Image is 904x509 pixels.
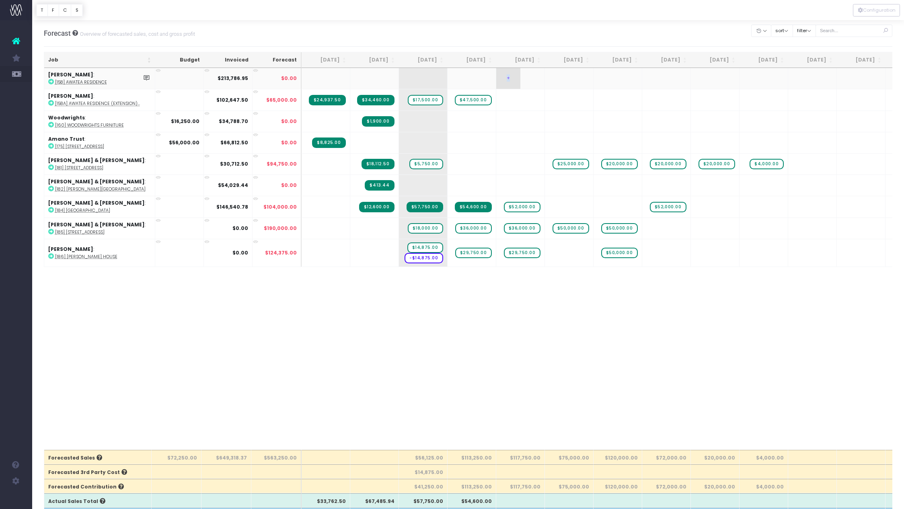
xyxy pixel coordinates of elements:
[455,202,492,212] span: Streamtime Invoice: INV-561 – [184] Hawkes Bay House
[44,153,155,174] td: :
[251,450,302,464] th: $563,250.00
[47,4,59,16] button: F
[816,25,893,37] input: Search...
[281,182,297,189] span: $0.00
[699,159,735,169] span: wayahead Sales Forecast Item
[302,493,350,508] th: $33,762.50
[455,248,492,258] span: wayahead Sales Forecast Item
[362,159,394,169] span: Streamtime Invoice: INV-558 – [181] 22 Tawariki Street
[48,199,145,206] strong: [PERSON_NAME] & [PERSON_NAME]
[455,223,492,234] span: wayahead Sales Forecast Item
[44,111,155,132] td: :
[48,135,84,142] strong: Amano Trust
[740,52,788,68] th: Mar 26: activate to sort column ascending
[691,479,740,493] th: $20,000.00
[837,52,886,68] th: May 26: activate to sort column ascending
[601,223,638,234] span: wayahead Sales Forecast Item
[399,464,448,479] th: $14,875.00
[78,29,195,37] small: Overview of forecasted sales, cost and gross profit
[71,4,83,16] button: S
[357,95,394,105] span: Streamtime Invoice: INV-556 – [158A] Awatea Residence (Extension)
[48,114,85,121] strong: Woodwrights
[650,202,686,212] span: wayahead Sales Forecast Item
[302,52,350,68] th: Jun 25: activate to sort column ascending
[448,479,496,493] th: $113,250.00
[642,479,691,493] th: $72,000.00
[359,202,394,212] span: Streamtime Invoice: INV-555 – [184] Hawkes Bay House
[545,479,594,493] th: $75,000.00
[594,52,642,68] th: Dec 25: activate to sort column ascending
[48,221,145,228] strong: [PERSON_NAME] & [PERSON_NAME]
[642,52,691,68] th: Jan 26: activate to sort column ascending
[399,52,448,68] th: Aug 25: activate to sort column ascending
[793,25,816,37] button: filter
[263,203,297,211] span: $104,000.00
[553,159,589,169] span: wayahead Sales Forecast Item
[253,52,302,68] th: Forecast
[362,116,394,127] span: Streamtime Invoice: INV-557 – [160] Woodwrights Furniture
[312,138,345,148] span: Streamtime Invoice: INV-551 – [175] 49 Hanene Street
[496,479,545,493] th: $117,750.00
[553,223,589,234] span: wayahead Sales Forecast Item
[220,160,248,167] strong: $30,712.50
[853,4,900,16] button: Configuration
[750,159,783,169] span: wayahead Sales Forecast Item
[171,118,199,125] strong: $16,250.00
[152,450,201,464] th: $72,250.00
[55,122,124,128] abbr: [160] Woodwrights Furniture
[691,52,740,68] th: Feb 26: activate to sort column ascending
[55,229,105,235] abbr: [185] 130 The Esplanade
[409,159,443,169] span: wayahead Sales Forecast Item
[853,4,900,16] div: Vertical button group
[365,180,394,191] span: Streamtime Invoice: INV-559 – [182] McGregor House
[216,203,248,210] strong: $146,540.78
[44,68,155,89] td: :
[44,239,155,267] td: :
[496,52,545,68] th: Oct 25: activate to sort column ascending
[408,95,443,105] span: wayahead Sales Forecast Item
[496,68,520,89] span: +
[448,52,496,68] th: Sep 25: activate to sort column ascending
[232,249,248,256] strong: $0.00
[788,52,837,68] th: Apr 26: activate to sort column ascending
[265,249,297,257] span: $124,375.00
[218,182,248,189] strong: $54,029.44
[504,202,540,212] span: wayahead Sales Forecast Item
[740,450,788,464] th: $4,000.00
[44,196,155,217] td: :
[218,75,248,82] strong: $213,786.95
[601,159,638,169] span: wayahead Sales Forecast Item
[281,75,297,82] span: $0.00
[407,242,443,253] span: wayahead Sales Forecast Item
[55,144,104,150] abbr: [175] 49 Hanene Street
[448,450,496,464] th: $113,250.00
[44,464,152,479] th: Forecasted 3rd Party Cost
[642,450,691,464] th: $72,000.00
[266,96,297,104] span: $65,000.00
[504,248,540,258] span: wayahead Sales Forecast Item
[59,4,72,16] button: C
[55,207,110,213] abbr: [184] Hawkes Bay House
[48,454,102,462] span: Forecasted Sales
[399,450,448,464] th: $56,125.00
[650,159,686,169] span: wayahead Sales Forecast Item
[204,52,253,68] th: Invoiced
[44,493,152,508] th: Actual Sales Total
[594,450,642,464] th: $120,000.00
[48,178,145,185] strong: [PERSON_NAME] & [PERSON_NAME]
[281,118,297,125] span: $0.00
[10,493,22,505] img: images/default_profile_image.png
[36,4,48,16] button: T
[232,225,248,232] strong: $0.00
[55,79,107,85] abbr: [158] Awatea Residence
[281,139,297,146] span: $0.00
[55,101,140,107] abbr: [158A] Awatea Residence (Extension)
[350,493,399,508] th: $67,485.94
[169,139,199,146] strong: $56,000.00
[740,479,788,493] th: $4,000.00
[201,450,251,464] th: $649,318.37
[399,493,448,508] th: $57,750.00
[771,25,793,37] button: sort
[44,218,155,239] td: :
[545,450,594,464] th: $75,000.00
